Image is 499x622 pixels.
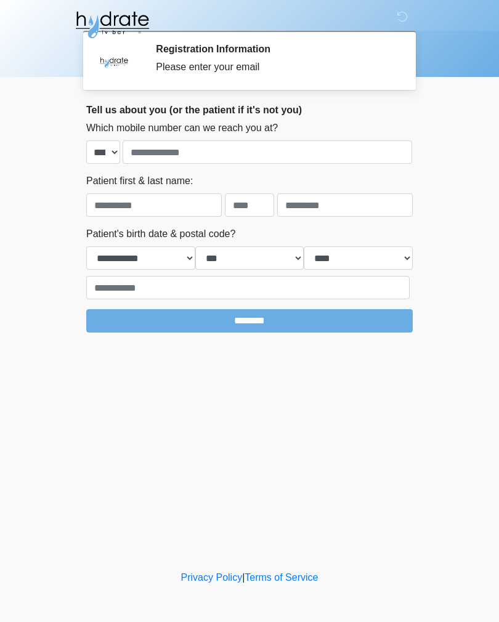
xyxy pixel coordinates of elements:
[242,572,245,583] a: |
[95,43,132,80] img: Agent Avatar
[181,572,243,583] a: Privacy Policy
[86,121,278,135] label: Which mobile number can we reach you at?
[86,104,413,116] h2: Tell us about you (or the patient if it's not you)
[86,174,193,188] label: Patient first & last name:
[86,227,235,241] label: Patient's birth date & postal code?
[74,9,150,40] img: Hydrate IV Bar - Fort Collins Logo
[156,60,394,75] div: Please enter your email
[245,572,318,583] a: Terms of Service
